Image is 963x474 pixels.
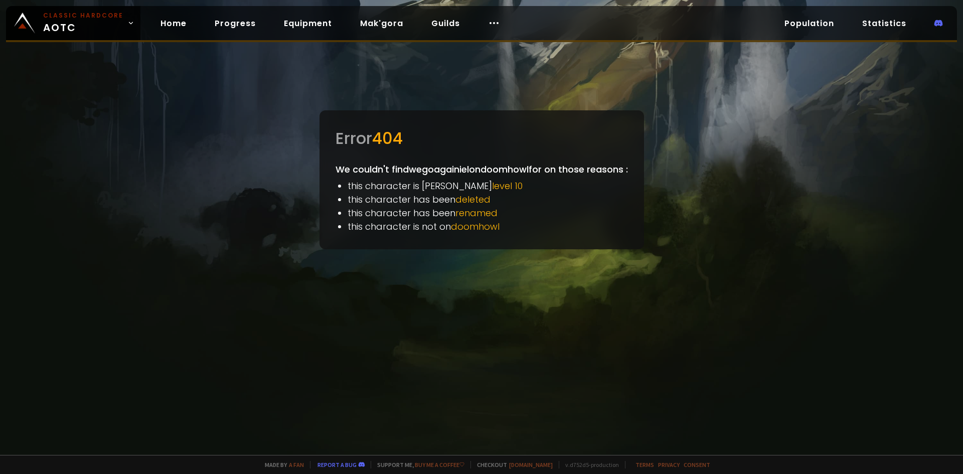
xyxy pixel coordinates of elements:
span: v. d752d5 - production [559,461,619,468]
a: Equipment [276,13,340,34]
a: Report a bug [317,461,357,468]
small: Classic Hardcore [43,11,123,20]
a: Population [776,13,842,34]
a: Terms [635,461,654,468]
a: Buy me a coffee [415,461,464,468]
li: this character is not on [348,220,628,233]
a: Classic HardcoreAOTC [6,6,140,40]
span: Checkout [470,461,553,468]
li: this character has been [348,193,628,206]
a: Guilds [423,13,468,34]
span: Made by [259,461,304,468]
a: Progress [207,13,264,34]
a: Statistics [854,13,914,34]
a: a fan [289,461,304,468]
a: Privacy [658,461,680,468]
a: Home [152,13,195,34]
a: [DOMAIN_NAME] [509,461,553,468]
span: Support me, [371,461,464,468]
span: level 10 [492,180,523,192]
span: renamed [455,207,498,219]
li: this character has been [348,206,628,220]
li: this character is [PERSON_NAME] [348,179,628,193]
div: Error [336,126,628,150]
span: AOTC [43,11,123,35]
span: doomhowl [451,220,500,233]
div: We couldn't find wegoagainiel on doomhowl for on those reasons : [319,110,644,249]
a: Consent [684,461,710,468]
span: deleted [455,193,491,206]
span: 404 [372,127,403,149]
a: Mak'gora [352,13,411,34]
